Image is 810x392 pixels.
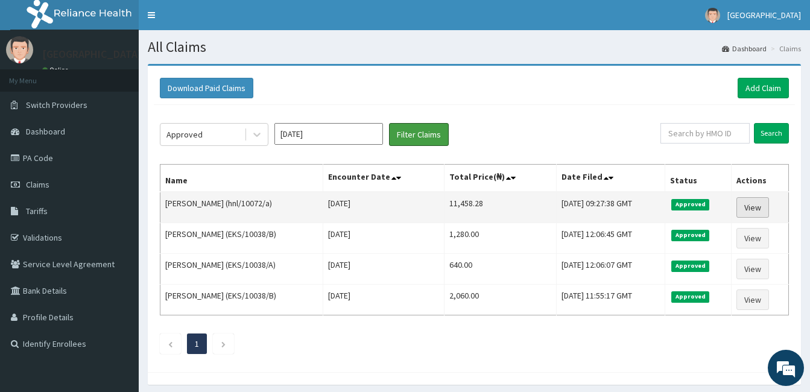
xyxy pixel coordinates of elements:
[671,261,709,271] span: Approved
[160,285,323,315] td: [PERSON_NAME] (EKS/10038/B)
[557,223,665,254] td: [DATE] 12:06:45 GMT
[6,36,33,63] img: User Image
[671,291,709,302] span: Approved
[754,123,789,144] input: Search
[444,165,557,192] th: Total Price(₦)
[727,10,801,21] span: [GEOGRAPHIC_DATA]
[736,259,769,279] a: View
[168,338,173,349] a: Previous page
[736,289,769,310] a: View
[557,165,665,192] th: Date Filed
[557,192,665,223] td: [DATE] 09:27:38 GMT
[665,165,731,192] th: Status
[160,223,323,254] td: [PERSON_NAME] (EKS/10038/B)
[195,338,199,349] a: Page 1 is your current page
[323,285,444,315] td: [DATE]
[42,66,71,74] a: Online
[26,179,49,190] span: Claims
[274,123,383,145] input: Select Month and Year
[671,199,709,210] span: Approved
[444,285,557,315] td: 2,060.00
[557,285,665,315] td: [DATE] 11:55:17 GMT
[26,100,87,110] span: Switch Providers
[160,192,323,223] td: [PERSON_NAME] (hnl/10072/a)
[323,165,444,192] th: Encounter Date
[160,78,253,98] button: Download Paid Claims
[731,165,788,192] th: Actions
[148,39,801,55] h1: All Claims
[166,128,203,141] div: Approved
[444,223,557,254] td: 1,280.00
[160,165,323,192] th: Name
[26,206,48,217] span: Tariffs
[736,228,769,248] a: View
[42,49,142,60] p: [GEOGRAPHIC_DATA]
[323,223,444,254] td: [DATE]
[705,8,720,23] img: User Image
[444,254,557,285] td: 640.00
[557,254,665,285] td: [DATE] 12:06:07 GMT
[323,192,444,223] td: [DATE]
[736,197,769,218] a: View
[221,338,226,349] a: Next page
[738,78,789,98] a: Add Claim
[671,230,709,241] span: Approved
[722,43,767,54] a: Dashboard
[160,254,323,285] td: [PERSON_NAME] (EKS/10038/A)
[444,192,557,223] td: 11,458.28
[660,123,750,144] input: Search by HMO ID
[389,123,449,146] button: Filter Claims
[768,43,801,54] li: Claims
[323,254,444,285] td: [DATE]
[26,126,65,137] span: Dashboard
